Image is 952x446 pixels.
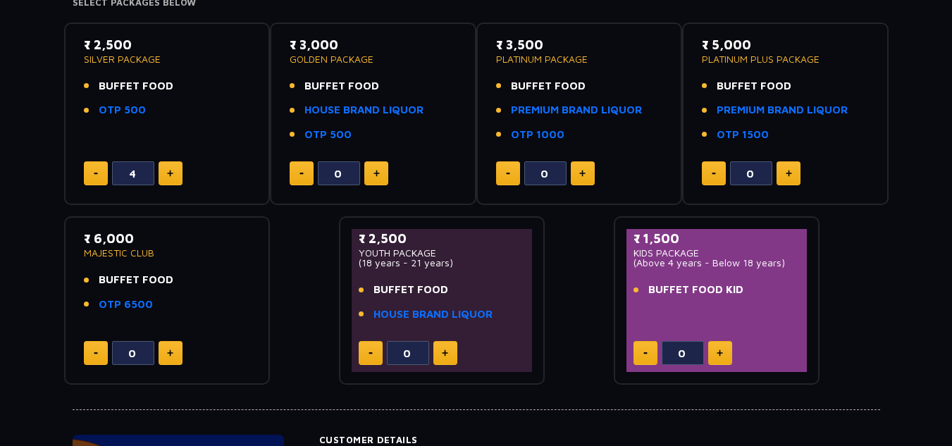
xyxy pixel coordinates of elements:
span: BUFFET FOOD [304,78,379,94]
img: plus [442,349,448,357]
a: OTP 6500 [99,297,153,313]
a: HOUSE BRAND LIQUOR [373,306,493,323]
p: ₹ 2,500 [84,35,251,54]
p: MAJESTIC CLUB [84,248,251,258]
span: BUFFET FOOD [99,272,173,288]
p: SILVER PACKAGE [84,54,251,64]
img: plus [373,170,380,177]
p: ₹ 6,000 [84,229,251,248]
p: (18 years - 21 years) [359,258,526,268]
img: minus [712,173,716,175]
p: PLATINUM PLUS PACKAGE [702,54,869,64]
p: GOLDEN PACKAGE [290,54,457,64]
a: OTP 1500 [717,127,769,143]
img: minus [369,352,373,354]
p: KIDS PACKAGE [633,248,800,258]
p: ₹ 2,500 [359,229,526,248]
span: BUFFET FOOD [373,282,448,298]
img: minus [94,173,98,175]
img: plus [167,170,173,177]
a: OTP 1000 [511,127,564,143]
a: OTP 500 [304,127,352,143]
p: PLATINUM PACKAGE [496,54,663,64]
span: BUFFET FOOD [99,78,173,94]
img: plus [167,349,173,357]
img: plus [717,349,723,357]
p: ₹ 5,000 [702,35,869,54]
img: minus [299,173,304,175]
img: minus [506,173,510,175]
p: (Above 4 years - Below 18 years) [633,258,800,268]
img: minus [94,352,98,354]
p: ₹ 1,500 [633,229,800,248]
p: ₹ 3,500 [496,35,663,54]
img: plus [579,170,586,177]
a: OTP 500 [99,102,146,118]
img: plus [786,170,792,177]
a: HOUSE BRAND LIQUOR [304,102,424,118]
span: BUFFET FOOD KID [648,282,743,298]
span: BUFFET FOOD [717,78,791,94]
img: minus [643,352,648,354]
p: YOUTH PACKAGE [359,248,526,258]
a: PREMIUM BRAND LIQUOR [511,102,642,118]
a: PREMIUM BRAND LIQUOR [717,102,848,118]
p: ₹ 3,000 [290,35,457,54]
h4: Customer Details [319,435,880,446]
span: BUFFET FOOD [511,78,586,94]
